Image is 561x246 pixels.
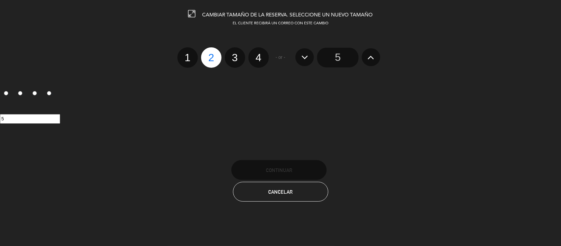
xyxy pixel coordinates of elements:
[233,182,328,202] button: Cancelar
[47,91,51,95] input: 4
[43,88,58,100] label: 4
[266,167,292,173] span: Continuar
[233,22,328,25] span: EL CLIENTE RECIBIRÁ UN CORREO CON ESTE CAMBIO
[29,88,43,100] label: 3
[33,91,37,95] input: 3
[14,88,29,100] label: 2
[201,47,222,68] label: 2
[202,12,373,18] span: CAMBIAR TAMAÑO DE LA RESERVA. SELECCIONE UN NUEVO TAMAÑO
[248,47,269,68] label: 4
[4,91,8,95] input: 1
[231,160,327,180] button: Continuar
[269,189,293,195] span: Cancelar
[276,54,286,61] span: - or -
[177,47,198,68] label: 1
[225,47,245,68] label: 3
[18,91,22,95] input: 2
